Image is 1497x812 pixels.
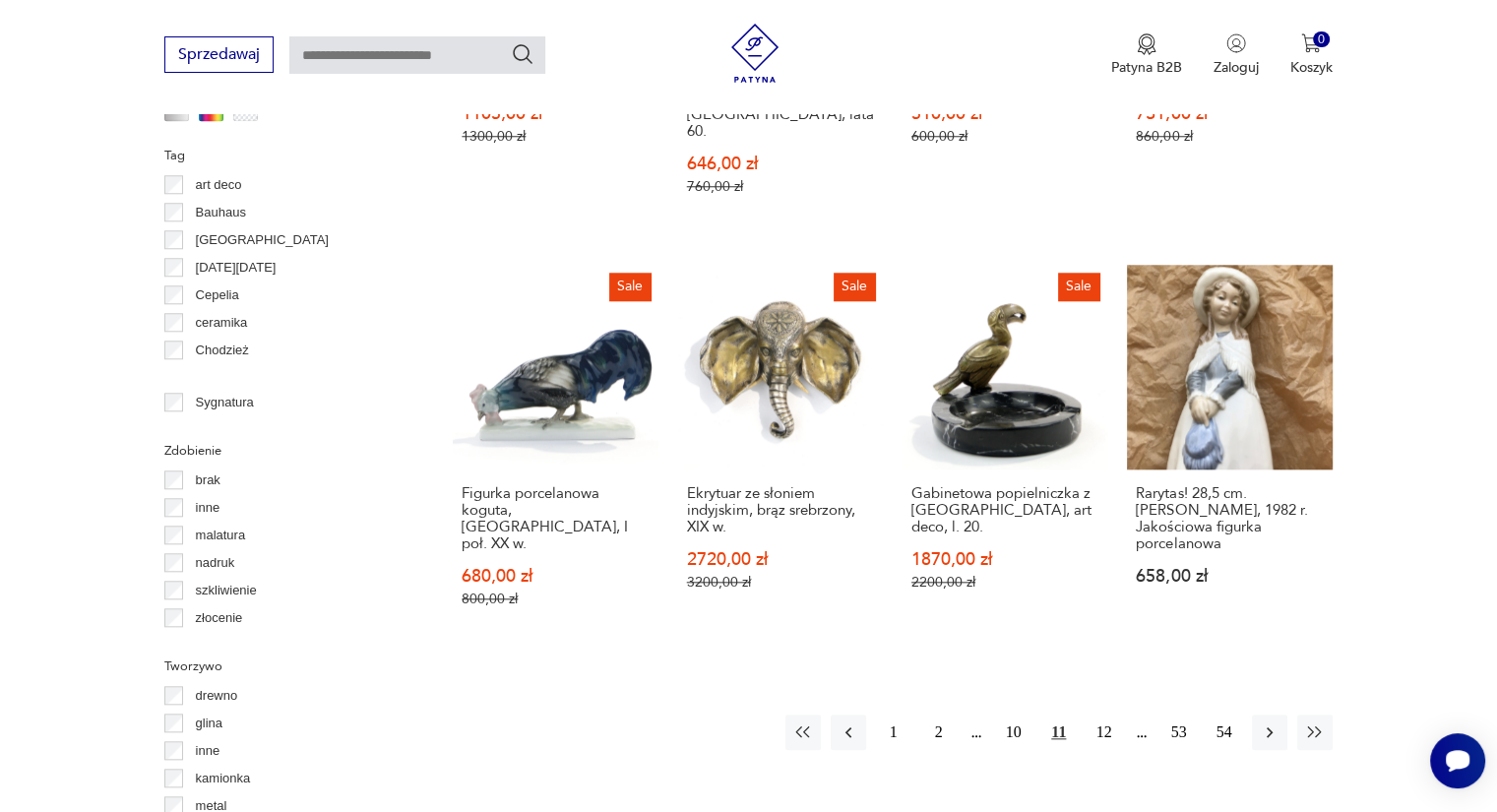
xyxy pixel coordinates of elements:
[911,485,1098,535] h3: Gabinetowa popielniczka z [GEOGRAPHIC_DATA], art deco, l. 20.
[462,128,649,145] p: 1300,00 zł
[1136,485,1323,552] h3: Rarytas! 28,5 cm. [PERSON_NAME], 1982 r. Jakościowa figurka porcelanowa
[1290,33,1333,77] button: 0Koszyk
[921,715,957,750] button: 2
[196,768,251,789] p: kamionka
[1214,33,1259,77] button: Zaloguj
[996,715,1031,750] button: 10
[687,485,874,535] h3: Ekrytuar ze słoniem indyjskim, brąz srebrzony, XIX w.
[453,265,657,646] a: SaleFigurka porcelanowa koguta, Austria, I poł. XX w.Figurka porcelanowa koguta, [GEOGRAPHIC_DATA...
[911,574,1098,591] p: 2200,00 zł
[1136,105,1323,122] p: 731,00 zł
[1207,715,1242,750] button: 54
[1290,58,1333,77] p: Koszyk
[1214,58,1259,77] p: Zaloguj
[687,178,874,195] p: 760,00 zł
[1226,33,1246,53] img: Ikonka użytkownika
[164,36,274,73] button: Sprzedawaj
[196,202,246,223] p: Bauhaus
[1087,715,1122,750] button: 12
[196,552,235,574] p: nadruk
[1127,265,1332,646] a: Rarytas! 28,5 cm. LLADRO NAO DAISA, 1982 r. Jakościowa figurka porcelanowaRarytas! 28,5 cm. [PERS...
[196,367,245,389] p: Ćmielów
[678,265,883,646] a: SaleEkrytuar ze słoniem indyjskim, brąz srebrzony, XIX w.Ekrytuar ze słoniem indyjskim, brąz sreb...
[1313,31,1330,48] div: 0
[196,312,248,334] p: ceramika
[164,440,405,462] p: Zdobienie
[164,49,274,63] a: Sprzedawaj
[462,568,649,585] p: 680,00 zł
[911,551,1098,568] p: 1870,00 zł
[1111,33,1182,77] a: Ikona medaluPatyna B2B
[1136,568,1323,585] p: 658,00 zł
[196,284,239,306] p: Cepelia
[164,656,405,677] p: Tworzywo
[196,740,220,762] p: inne
[196,392,254,413] p: Sygnatura
[903,265,1107,646] a: SaleGabinetowa popielniczka z tukanem, art deco, l. 20.Gabinetowa popielniczka z [GEOGRAPHIC_DATA...
[687,56,874,140] h3: Szklana ryba, [PERSON_NAME], [GEOGRAPHIC_DATA], [GEOGRAPHIC_DATA], lata 60.
[196,497,220,519] p: inne
[1136,128,1323,145] p: 860,00 zł
[196,229,329,251] p: [GEOGRAPHIC_DATA]
[196,340,249,361] p: Chodzież
[196,607,243,629] p: złocenie
[725,24,784,83] img: Patyna - sklep z meblami i dekoracjami vintage
[1041,715,1077,750] button: 11
[462,591,649,607] p: 800,00 zł
[687,156,874,172] p: 646,00 zł
[687,574,874,591] p: 3200,00 zł
[196,257,277,279] p: [DATE][DATE]
[511,42,534,66] button: Szukaj
[1161,715,1197,750] button: 53
[196,525,246,546] p: malatura
[196,174,242,196] p: art deco
[462,105,649,122] p: 1105,00 zł
[911,105,1098,122] p: 510,00 zł
[911,128,1098,145] p: 600,00 zł
[1111,33,1182,77] button: Patyna B2B
[1137,33,1156,55] img: Ikona medalu
[462,485,649,552] h3: Figurka porcelanowa koguta, [GEOGRAPHIC_DATA], I poł. XX w.
[687,551,874,568] p: 2720,00 zł
[876,715,911,750] button: 1
[196,713,222,734] p: glina
[1111,58,1182,77] p: Patyna B2B
[164,145,405,166] p: Tag
[196,469,220,491] p: brak
[196,685,238,707] p: drewno
[1301,33,1321,53] img: Ikona koszyka
[1430,733,1485,788] iframe: Smartsupp widget button
[196,580,257,601] p: szkliwienie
